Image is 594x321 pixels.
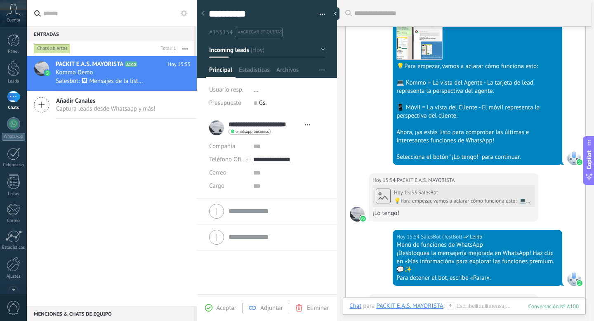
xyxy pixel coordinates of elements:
div: Hoy 15:53 [394,189,418,196]
span: Kommo Demo [56,68,93,77]
div: Ahora, ¡ya estás listo para comprobar las últimas e interesantes funciones de WhatsApp! [396,128,559,145]
span: Presupuesto [209,99,241,107]
a: avatariconPACKIT E.A.S. MAYORISTAA100Hoy 15:55Kommo DemoSalesbot: 🖼 Mensajes de la lista de Whats... [27,56,197,91]
div: Hoy 15:54 [396,233,421,241]
div: Ajustes [2,274,26,279]
div: ¡Desbloquea la mensajería mejorada en WhatsApp! Haz clic en «Más información» para explorar las f... [396,249,559,274]
span: A100 [125,61,137,67]
span: para [363,302,375,310]
span: : [443,302,445,310]
span: PACKIT E.A.S. MAYORISTA [350,207,365,222]
span: whatsapp business [236,130,269,134]
span: Copilot [585,151,593,170]
span: Adjuntar [260,304,283,312]
div: Para detener el bot, escribe «Parar». [396,274,559,282]
div: PACKIT E.A.S. MAYORISTA [376,302,443,309]
button: Teléfono Oficina [209,153,247,166]
div: Cargo [209,179,247,193]
span: SalesBot [566,271,581,286]
div: 💡Para empezar, vamos a aclarar cómo funciona esto: [396,62,559,71]
span: PACKIT E.A.S. MAYORISTA [397,297,455,305]
img: eee8f393-5385-44aa-8dc9-7e11a400eca4 [397,14,442,59]
div: 💻 Kommo = La vista del Agente - La tarjeta de lead representa la perspectiva del agente. [396,79,559,95]
div: Total: 1 [158,45,176,53]
div: ¡Lo tengo! [372,209,535,217]
div: 100 [528,303,579,310]
div: WhatsApp [2,133,25,141]
span: Estadísticas [239,66,270,78]
div: Selecciona el botón "¡Lo tengo!" para continuar. [396,153,559,161]
div: Hoy 15:55 [372,297,397,305]
span: #agregar etiquetas [238,29,282,35]
span: Aceptar [217,304,236,312]
img: waba.svg [360,216,366,222]
span: Archivos [276,66,299,78]
div: Correo [2,218,26,224]
button: Más [176,41,194,56]
div: Chats abiertos [34,44,71,54]
div: Usuario resp. [209,83,247,97]
span: Eliminar [307,304,329,312]
span: Añadir Canales [56,97,156,105]
span: PACKIT E.A.S. MAYORISTA [397,176,455,184]
div: Panel [2,49,26,54]
div: Menciones & Chats de equipo [27,306,194,321]
div: Entradas [27,26,194,41]
span: Principal [209,66,232,78]
span: #155154 [209,28,233,36]
span: Salesbot: 🖼 Mensajes de la lista de WhatsApp - lo último en ahorro de tiempo para ti y tus client... [56,77,145,85]
div: Leads [2,79,26,84]
span: ... [254,86,259,94]
div: Chats [2,105,26,111]
div: Estadísticas [2,245,26,250]
span: Captura leads desde Whatsapp y más! [56,105,156,113]
img: waba.svg [577,280,582,286]
div: Calendario [2,163,26,168]
span: Usuario resp. [209,86,243,94]
span: Gs. [259,99,267,107]
div: 💡Para empezar, vamos a aclarar cómo funciona esto: 💻 Kommo = La vista del Agente - La tarjeta de ... [394,198,531,204]
span: Hoy 15:55 [167,60,191,68]
div: 📱 Móvil = La vista del Cliente - El móvil representa la perspectiva del cliente. [396,104,559,120]
div: Ocultar [331,7,339,20]
img: icon [45,70,50,76]
div: Hoy 15:54 [372,176,397,184]
span: Correo [209,169,226,177]
img: waba.svg [577,159,582,165]
div: Listas [2,191,26,197]
button: Correo [209,166,226,179]
span: SalesBot [418,189,438,196]
span: SalesBot [566,150,581,165]
div: Menú de funciones de WhatsApp [396,241,559,249]
span: Teléfono Oficina [209,156,252,163]
span: Leído [470,233,482,241]
span: Cargo [209,183,224,189]
div: Compañía [209,140,247,153]
span: Cuenta [7,18,20,23]
span: PACKIT E.A.S. MAYORISTA [56,60,123,68]
div: Presupuesto [209,97,247,110]
span: SalesBot (TestBot) [421,233,462,241]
